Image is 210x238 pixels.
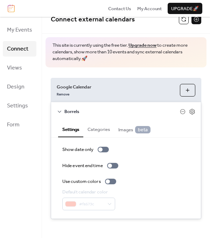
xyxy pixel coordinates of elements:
[3,79,36,94] a: Design
[168,3,202,14] button: Upgrade🚀
[7,119,20,131] span: Form
[3,41,36,57] a: Connect
[62,162,103,169] div: Hide event end time
[52,42,199,62] span: This site is currently using the free tier. to create more calendars, show more than 10 events an...
[7,100,28,112] span: Settings
[118,126,150,133] span: Images
[7,62,22,74] span: Views
[114,121,155,137] button: Images beta
[57,84,174,91] span: Google Calendar
[171,5,199,12] span: Upgrade 🚀
[64,108,180,115] span: Borrels
[62,189,114,196] div: Default calendar color
[62,146,93,153] div: Show date only
[58,121,83,137] button: Settings
[83,121,114,137] button: Categories
[57,92,69,97] span: Remove
[51,13,135,26] span: Connect external calendars
[8,5,15,12] img: logo
[62,178,101,185] div: Use custom colors
[3,22,36,38] a: My Events
[108,5,131,12] a: Contact Us
[3,60,36,75] a: Views
[135,126,150,133] span: beta
[7,25,32,36] span: My Events
[7,44,28,55] span: Connect
[128,41,156,50] a: Upgrade now
[7,81,24,93] span: Design
[3,117,36,132] a: Form
[3,98,36,113] a: Settings
[137,5,162,12] a: My Account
